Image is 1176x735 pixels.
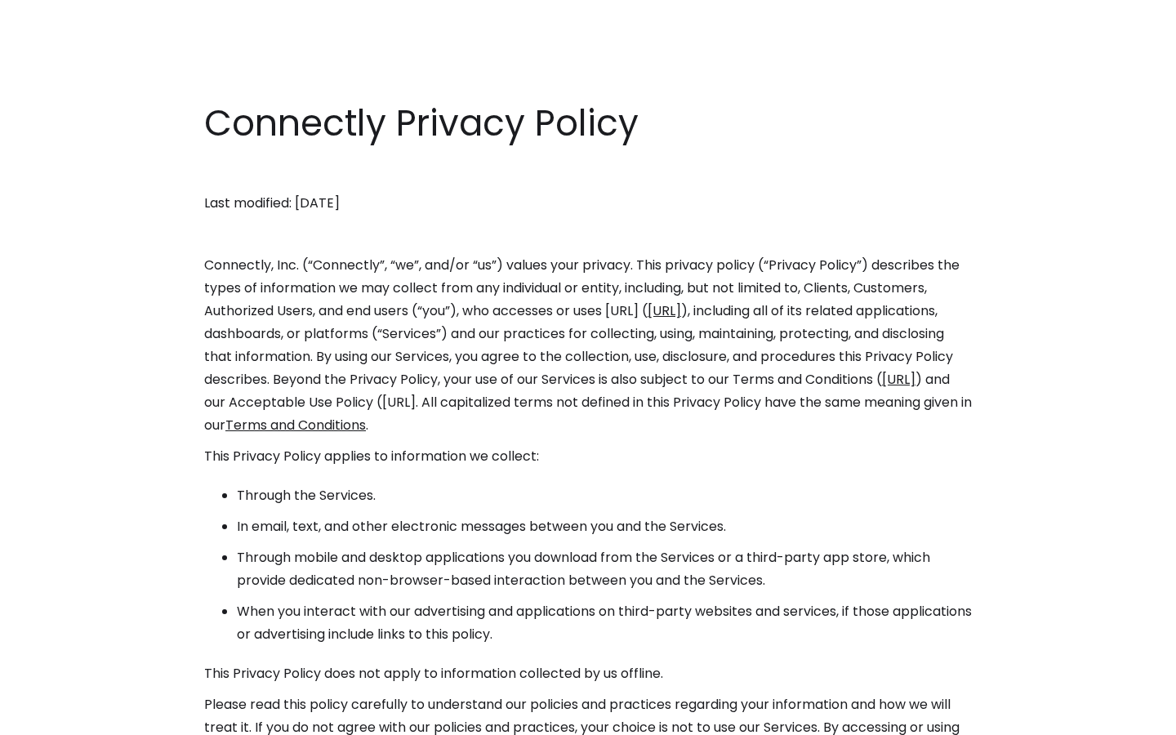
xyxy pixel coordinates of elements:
[33,706,98,729] ul: Language list
[648,301,681,320] a: [URL]
[204,161,972,184] p: ‍
[237,600,972,646] li: When you interact with our advertising and applications on third-party websites and services, if ...
[204,223,972,246] p: ‍
[882,370,915,389] a: [URL]
[204,445,972,468] p: This Privacy Policy applies to information we collect:
[16,705,98,729] aside: Language selected: English
[204,254,972,437] p: Connectly, Inc. (“Connectly”, “we”, and/or “us”) values your privacy. This privacy policy (“Priva...
[204,662,972,685] p: This Privacy Policy does not apply to information collected by us offline.
[237,484,972,507] li: Through the Services.
[237,546,972,592] li: Through mobile and desktop applications you download from the Services or a third-party app store...
[237,515,972,538] li: In email, text, and other electronic messages between you and the Services.
[204,192,972,215] p: Last modified: [DATE]
[204,98,972,149] h1: Connectly Privacy Policy
[225,416,366,434] a: Terms and Conditions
